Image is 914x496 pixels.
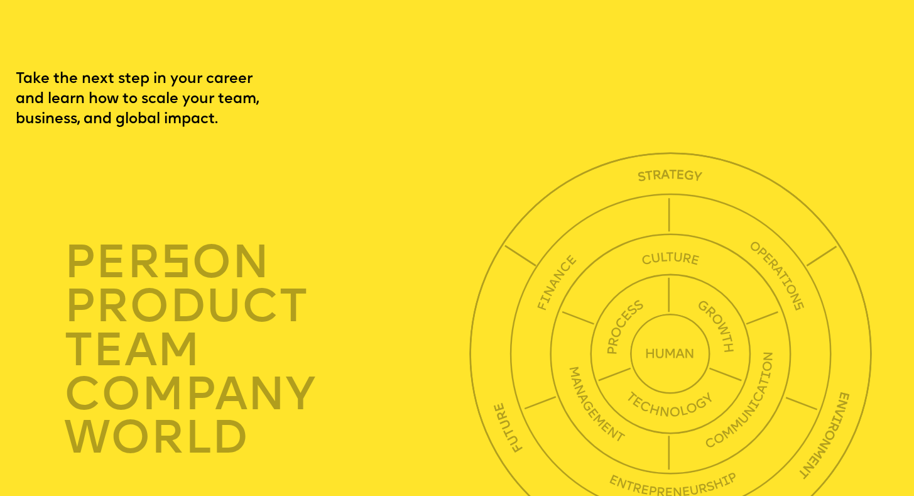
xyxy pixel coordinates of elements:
div: per on [64,241,476,285]
div: world [64,416,476,460]
span: s [161,242,192,289]
div: product [64,285,476,329]
div: TEAM [64,329,476,373]
div: company [64,372,476,416]
p: Take the next step in your career and learn how to scale your team, business, and global impact. [16,70,299,130]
